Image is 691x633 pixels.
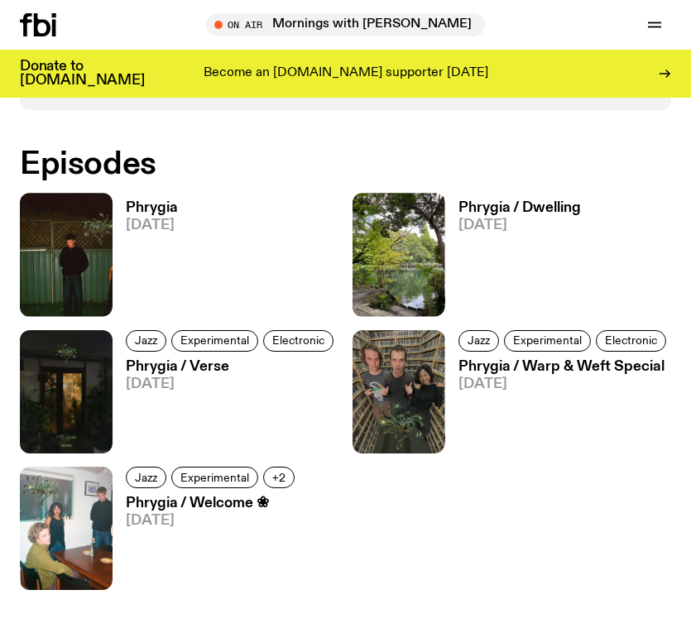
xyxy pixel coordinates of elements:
[263,467,295,488] button: +2
[126,514,300,528] span: [DATE]
[605,334,657,347] span: Electronic
[113,496,300,590] a: Phrygia / Welcome ❀[DATE]
[126,201,178,215] h3: Phrygia
[135,471,157,483] span: Jazz
[113,201,178,316] a: Phrygia[DATE]
[171,467,258,488] a: Experimental
[135,334,157,347] span: Jazz
[126,467,166,488] a: Jazz
[263,330,334,352] a: Electronic
[458,360,671,374] h3: Phrygia / Warp & Weft Special
[113,360,338,453] a: Phrygia / Verse[DATE]
[445,201,581,316] a: Phrygia / Dwelling[DATE]
[445,360,671,453] a: Phrygia / Warp & Weft Special[DATE]
[126,218,178,233] span: [DATE]
[20,150,671,180] h2: Episodes
[204,66,488,81] p: Become an [DOMAIN_NAME] supporter [DATE]
[458,218,581,233] span: [DATE]
[272,334,324,347] span: Electronic
[458,201,581,215] h3: Phrygia / Dwelling
[126,330,166,352] a: Jazz
[504,330,591,352] a: Experimental
[171,330,258,352] a: Experimental
[20,193,113,316] img: A greeny-grainy film photo of Bela, John and Bindi at night. They are standing in a backyard on g...
[180,334,249,347] span: Experimental
[126,496,300,511] h3: Phrygia / Welcome ❀
[458,377,671,391] span: [DATE]
[206,13,485,36] button: On AirMornings with [PERSON_NAME]
[272,471,286,483] span: +2
[596,330,666,352] a: Electronic
[458,330,499,352] a: Jazz
[513,334,582,347] span: Experimental
[126,360,338,374] h3: Phrygia / Verse
[180,471,249,483] span: Experimental
[20,60,145,88] h3: Donate to [DOMAIN_NAME]
[468,334,490,347] span: Jazz
[126,377,338,391] span: [DATE]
